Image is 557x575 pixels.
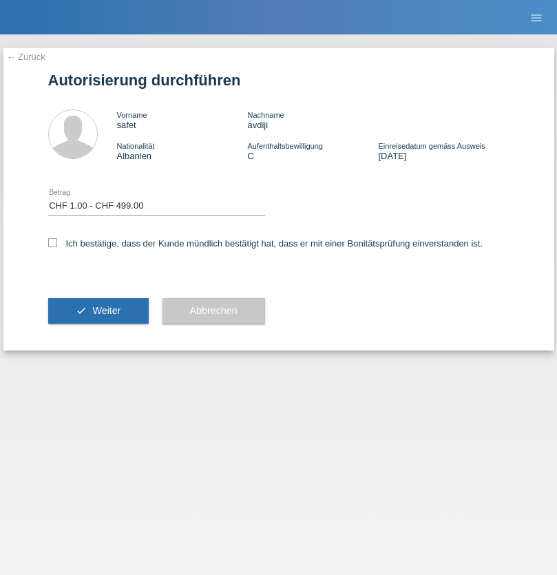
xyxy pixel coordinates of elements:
[162,298,265,324] button: Abbrechen
[117,111,147,119] span: Vorname
[247,109,378,130] div: avdiji
[190,305,238,316] span: Abbrechen
[523,13,550,21] a: menu
[378,140,509,161] div: [DATE]
[247,140,378,161] div: C
[92,305,120,316] span: Weiter
[48,238,483,249] label: Ich bestätige, dass der Kunde mündlich bestätigt hat, dass er mit einer Bonitätsprüfung einversta...
[48,72,509,89] h1: Autorisierung durchführen
[117,109,248,130] div: safet
[48,298,149,324] button: check Weiter
[7,52,45,62] a: ← Zurück
[117,140,248,161] div: Albanien
[247,142,322,150] span: Aufenthaltsbewilligung
[247,111,284,119] span: Nachname
[529,11,543,25] i: menu
[378,142,485,150] span: Einreisedatum gemäss Ausweis
[117,142,155,150] span: Nationalität
[76,305,87,316] i: check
